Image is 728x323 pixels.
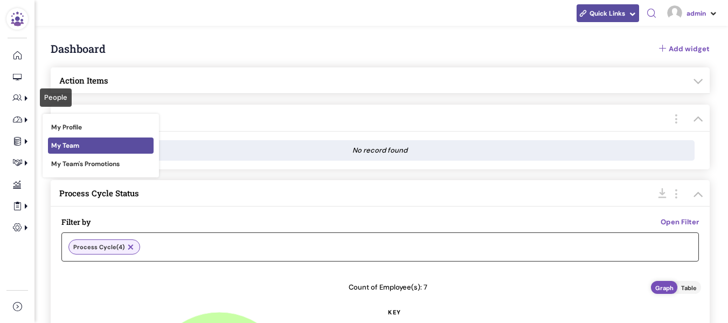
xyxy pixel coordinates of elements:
[659,44,710,54] a: Add widget
[127,242,135,251] span: ×
[9,11,25,27] img: Logo
[51,67,710,94] h4: Action Items
[667,5,682,20] img: Photo
[664,4,721,22] a: Photo admin
[73,243,124,251] span: Process Cycle(4)
[48,119,154,135] a: My Profile
[577,4,639,22] a: Quick Links
[51,141,79,150] span: My Team
[51,105,710,131] h4: Goals
[51,180,710,207] h4: Process Cycle Status
[51,160,120,168] span: My Team's Promotions
[44,93,67,102] span: People
[687,8,706,19] span: admin
[48,138,154,154] a: My Team
[590,8,625,21] span: Quick Links
[66,140,695,161] div: No record found
[678,281,701,294] a: Table
[661,217,699,227] a: Open Filter
[67,283,710,292] label: Count of Employee(s): 7
[51,25,106,67] h1: Dashboard
[48,156,154,172] a: My Team's Promotions
[61,217,91,227] label: Filter by
[388,307,400,317] label: Key
[651,281,678,294] a: Graph
[51,123,82,132] span: My Profile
